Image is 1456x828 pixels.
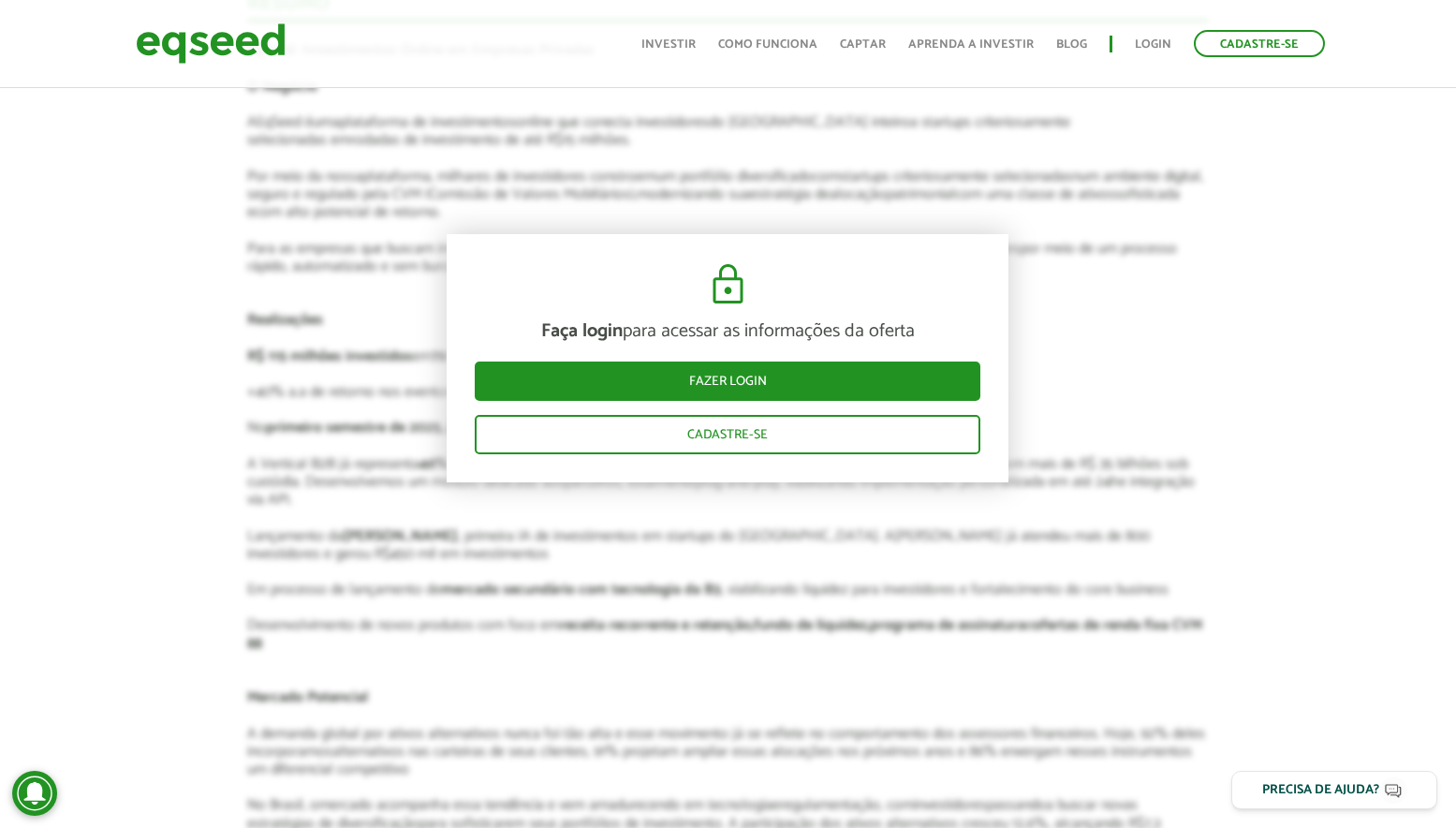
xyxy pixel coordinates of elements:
a: Investir [641,38,696,51]
a: Aprenda a investir [908,38,1034,51]
a: Captar [840,38,886,51]
img: cadeado.svg [705,262,751,307]
p: para acessar as informações da oferta [475,320,980,343]
img: EqSeed [136,19,286,68]
a: Blog [1056,38,1087,51]
a: Fazer login [475,362,980,401]
a: Cadastre-se [1194,30,1325,57]
a: Cadastre-se [475,415,980,454]
a: Login [1135,38,1171,51]
strong: Faça login [541,316,623,347]
a: Como funciona [718,38,817,51]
